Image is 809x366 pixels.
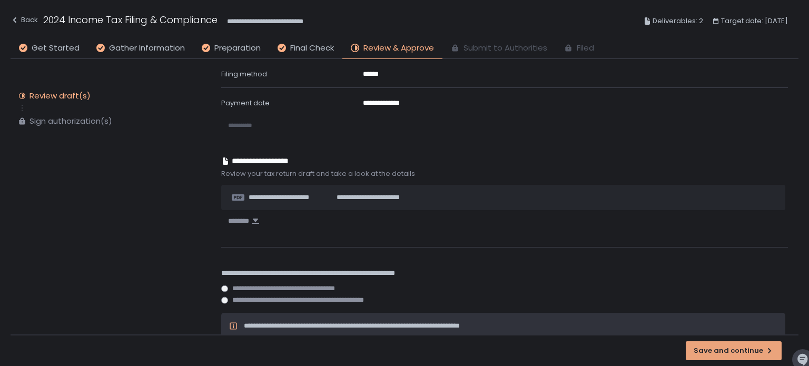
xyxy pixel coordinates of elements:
h1: 2024 Income Tax Filing & Compliance [43,13,218,27]
span: Final Check [290,42,334,54]
span: Target date: [DATE] [721,15,788,27]
div: Sign authorization(s) [29,116,112,126]
span: Get Started [32,42,80,54]
span: Filing method [221,69,267,79]
span: Gather Information [109,42,185,54]
span: Filed [577,42,594,54]
div: Save and continue [694,346,774,355]
span: Review & Approve [363,42,434,54]
button: Save and continue [686,341,782,360]
span: Review your tax return draft and take a look at the details [221,169,788,179]
button: Back [11,13,38,30]
span: Payment date [221,98,270,108]
div: Review draft(s) [29,91,91,101]
span: Preparation [214,42,261,54]
div: Back [11,14,38,26]
span: Deliverables: 2 [653,15,703,27]
span: Submit to Authorities [463,42,547,54]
